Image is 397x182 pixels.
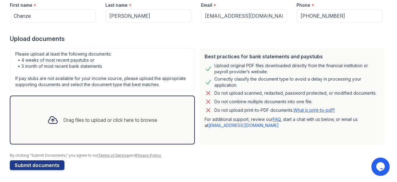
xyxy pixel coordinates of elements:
div: Upload documents [10,35,387,43]
label: Last name [105,2,128,8]
label: Phone [297,2,310,8]
div: Please upload at least the following documents: • 4 weeks of most recent paystubs or • 3 month of... [10,48,195,91]
label: Email [201,2,212,8]
p: For additional support, review our , start a chat with us below, or email us at [205,116,380,129]
div: Correctly classify the document type to avoid a delay in processing your application. [214,76,380,88]
a: FAQ [273,117,281,122]
div: Best practices for bank statements and paystubs [205,53,380,60]
button: Submit documents [10,160,64,170]
div: Do not upload scanned, redacted, password protected, or modified documents. [214,89,377,97]
iframe: chat widget [371,158,391,176]
a: Terms of Service [98,153,129,158]
div: Drag files to upload or click here to browse [63,116,157,124]
div: Upload original PDF files downloaded directly from the financial institution or payroll provider’... [214,63,380,75]
a: Privacy Policy. [136,153,162,158]
p: Do not upload print-to-PDF documents. [214,107,335,113]
div: Do not combine multiple documents into one file. [214,98,312,105]
div: By clicking "Submit Documents," you agree to our and [10,153,387,158]
a: [EMAIL_ADDRESS][DOMAIN_NAME] [208,123,279,128]
a: What is print-to-pdf? [293,107,335,113]
label: First name [10,2,32,8]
